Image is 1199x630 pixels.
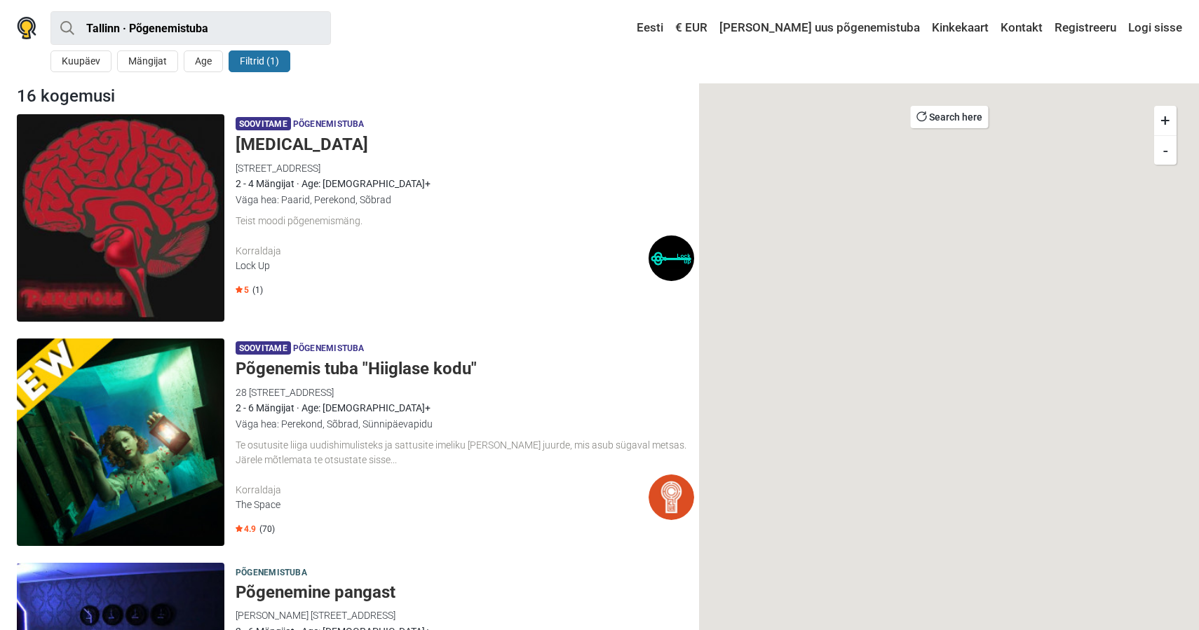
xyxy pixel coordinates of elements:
[236,498,649,512] div: The Space
[17,114,224,322] img: Paranoia
[236,176,694,191] div: 2 - 4 Mängijat · Age: [DEMOGRAPHIC_DATA]+
[1051,15,1120,41] a: Registreeru
[236,259,649,273] div: Lock Up
[236,359,694,379] h5: Põgenemis tuba "Hiiglase kodu"
[236,582,694,603] h5: Põgenemine pangast
[1154,106,1177,135] button: +
[236,160,694,176] div: [STREET_ADDRESS]
[236,608,694,623] div: [PERSON_NAME] [STREET_ADDRESS]
[229,50,290,72] button: Filtrid (1)
[236,416,694,432] div: Väga hea: Perekond, Sõbrad, Sünnipäevapidu
[184,50,223,72] button: Age
[716,15,923,41] a: [PERSON_NAME] uus põgenemistuba
[293,341,365,357] span: Põgenemistuba
[252,285,263,296] span: (1)
[649,474,694,520] img: The Space
[293,117,365,132] span: Põgenemistuba
[997,15,1046,41] a: Kontakt
[236,285,249,296] span: 5
[236,214,694,228] div: Teist moodi põgenemismäng.
[50,50,111,72] button: Kuupäev
[236,244,649,259] div: Korraldaja
[236,438,694,467] div: Te osutusite liiga uudishimulisteks ja sattusite imeliku [PERSON_NAME] juurde, mis asub sügaval m...
[236,566,307,581] span: Põgenemistuba
[623,15,667,41] a: Eesti
[928,15,992,41] a: Kinkekaart
[1154,135,1177,165] button: -
[910,106,988,128] button: Search here
[236,525,243,532] img: Star
[627,23,637,33] img: Eesti
[117,50,178,72] button: Mängijat
[17,338,224,546] img: Põgenemis tuba "Hiiglase kodu"
[236,400,694,416] div: 2 - 6 Mängijat · Age: [DEMOGRAPHIC_DATA]+
[236,385,694,400] div: 28 [STREET_ADDRESS]
[17,17,36,39] img: Nowescape logo
[236,286,243,293] img: Star
[11,83,700,109] div: 16 kogemusi
[236,135,694,155] h5: [MEDICAL_DATA]
[236,523,256,535] span: 4.9
[236,192,694,207] div: Väga hea: Paarid, Perekond, Sõbrad
[236,341,291,355] span: Soovitame
[1125,15,1182,41] a: Logi sisse
[50,11,331,45] input: proovi “Tallinn”
[259,523,275,535] span: (70)
[236,117,291,130] span: Soovitame
[236,483,649,498] div: Korraldaja
[672,15,711,41] a: € EUR
[649,235,694,281] img: Lock Up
